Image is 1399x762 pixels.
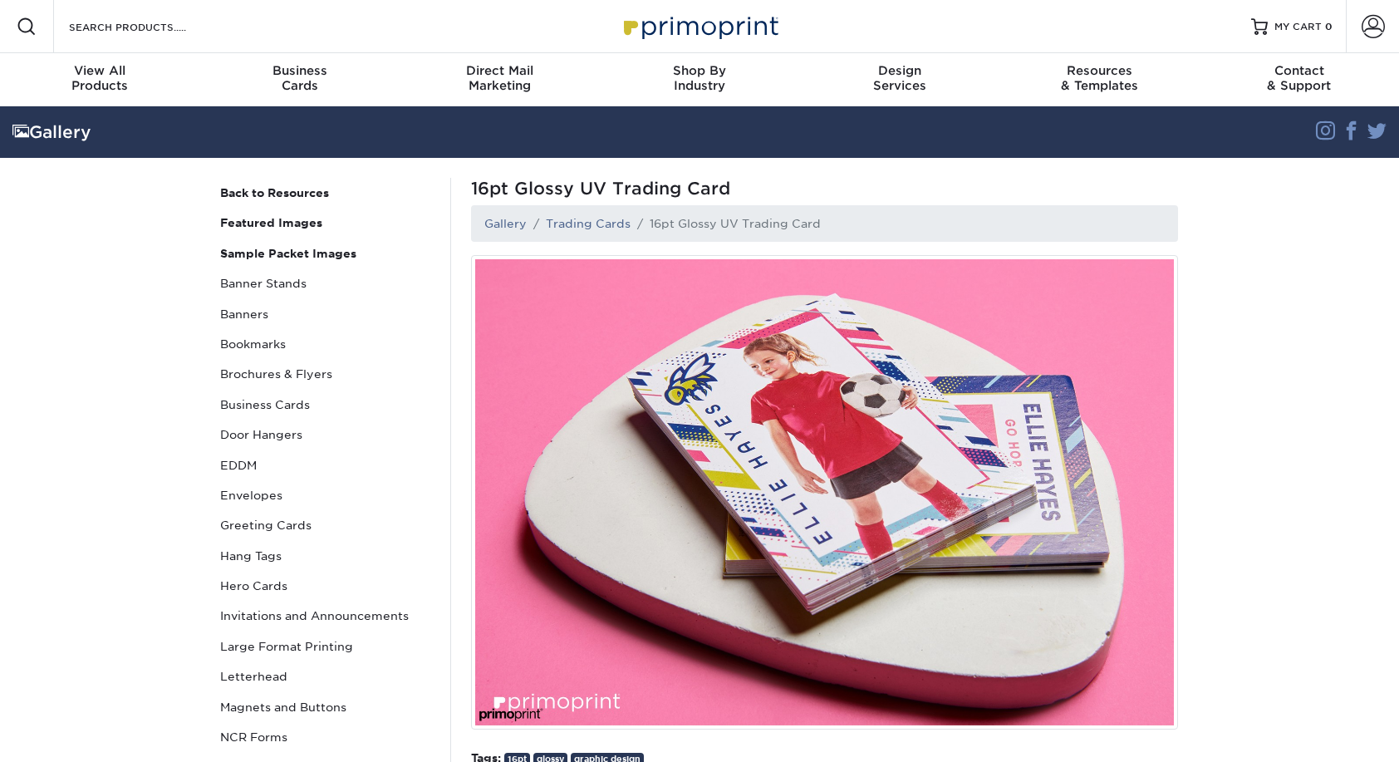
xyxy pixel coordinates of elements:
a: Contact& Support [1199,53,1399,106]
a: Gallery [484,217,527,230]
div: Services [799,63,999,93]
a: Shop ByIndustry [600,53,800,106]
span: 0 [1325,21,1333,32]
span: MY CART [1274,20,1322,34]
a: Banners [214,299,438,329]
img: 16pt trading card. Athlete, team, event hand out, team building [471,255,1178,730]
div: Marketing [400,63,600,93]
strong: Sample Packet Images [220,247,356,260]
a: EDDM [214,450,438,480]
img: Primoprint [616,8,783,44]
a: Banner Stands [214,268,438,298]
a: Featured Images [214,208,438,238]
a: Business Cards [214,390,438,420]
a: Trading Cards [546,217,631,230]
a: Direct MailMarketing [400,53,600,106]
a: Envelopes [214,480,438,510]
a: NCR Forms [214,722,438,752]
div: & Support [1199,63,1399,93]
a: Back to Resources [214,178,438,208]
a: Invitations and Announcements [214,601,438,631]
a: Letterhead [214,661,438,691]
span: Contact [1199,63,1399,78]
span: Design [799,63,999,78]
strong: Featured Images [220,216,322,229]
div: Cards [200,63,400,93]
a: Large Format Printing [214,632,438,661]
span: Direct Mail [400,63,600,78]
input: SEARCH PRODUCTS..... [67,17,229,37]
a: Hero Cards [214,571,438,601]
span: Resources [999,63,1200,78]
a: DesignServices [799,53,999,106]
a: Greeting Cards [214,510,438,540]
a: Hang Tags [214,541,438,571]
div: & Templates [999,63,1200,93]
a: Resources& Templates [999,53,1200,106]
span: Shop By [600,63,800,78]
a: Magnets and Buttons [214,692,438,722]
a: BusinessCards [200,53,400,106]
span: 16pt Glossy UV Trading Card [471,178,1178,199]
a: Bookmarks [214,329,438,359]
div: Industry [600,63,800,93]
li: 16pt Glossy UV Trading Card [631,215,821,232]
a: Brochures & Flyers [214,359,438,389]
a: Door Hangers [214,420,438,450]
span: Business [200,63,400,78]
a: Sample Packet Images [214,238,438,268]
